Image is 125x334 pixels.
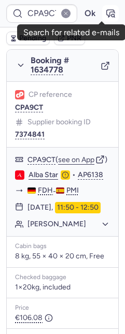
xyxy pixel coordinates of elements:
button: 1634778 [31,65,63,75]
a: Alba Star [29,170,58,180]
span: 1×20kg, included [15,283,71,292]
button: CPA9CT [15,104,43,112]
button: CPA9CT [27,155,55,165]
button: Pending [6,32,50,45]
div: [DATE], [27,202,101,213]
span: PMI [66,186,79,195]
button: see on App [58,156,94,164]
p: 8 kg, 55 × 40 × 20 cm, Free [15,252,110,261]
time: 11:50 - 12:50 [55,202,101,213]
span: Supplier booking ID [27,118,91,126]
button: 7374841 [15,130,45,139]
span: CP reference [29,91,72,99]
div: Cabin bags [15,243,110,250]
div: Search for related e-mails [23,28,119,37]
div: Price [15,304,110,312]
div: • [29,170,110,180]
button: [PERSON_NAME] [27,220,110,229]
span: €106.08 [15,314,53,322]
button: AP6138 [78,170,103,180]
div: - [27,186,110,196]
figure: 1L airline logo [15,90,24,99]
div: ( ) [27,155,110,164]
input: PNR Reference [6,4,77,23]
figure: AP airline logo [15,170,24,180]
div: Checked baggage [15,274,110,281]
span: FDH [38,186,53,195]
button: Ok [81,5,98,22]
span: Booking # [31,56,101,75]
